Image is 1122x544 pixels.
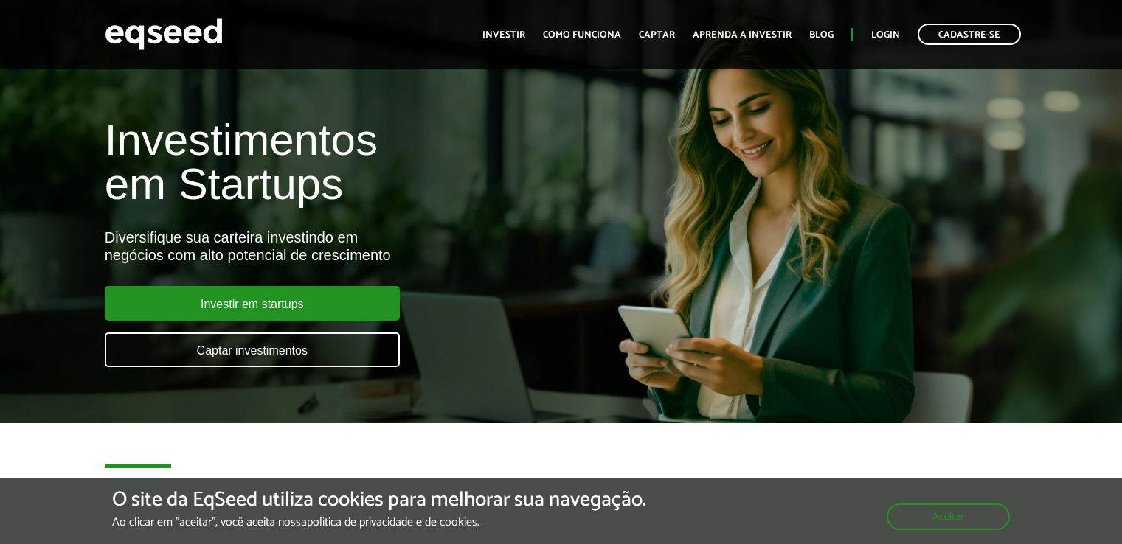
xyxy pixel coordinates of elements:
[307,517,477,529] a: política de privacidade e de cookies
[105,15,223,54] img: EqSeed
[482,30,525,40] a: Investir
[543,30,621,40] a: Como funciona
[809,30,834,40] a: Blog
[105,332,400,367] a: Captar investimentos
[639,30,675,40] a: Captar
[105,118,644,206] h1: Investimentos em Startups
[693,30,792,40] a: Aprenda a investir
[112,489,646,512] h5: O site da EqSeed utiliza cookies para melhorar sua navegação.
[918,24,1021,45] a: Cadastre-se
[112,515,646,529] p: Ao clicar em "aceitar", você aceita nossa .
[887,503,1010,530] button: Aceitar
[871,30,900,40] a: Login
[105,229,644,264] div: Diversifique sua carteira investindo em negócios com alto potencial de crescimento
[105,286,400,321] a: Investir em startups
